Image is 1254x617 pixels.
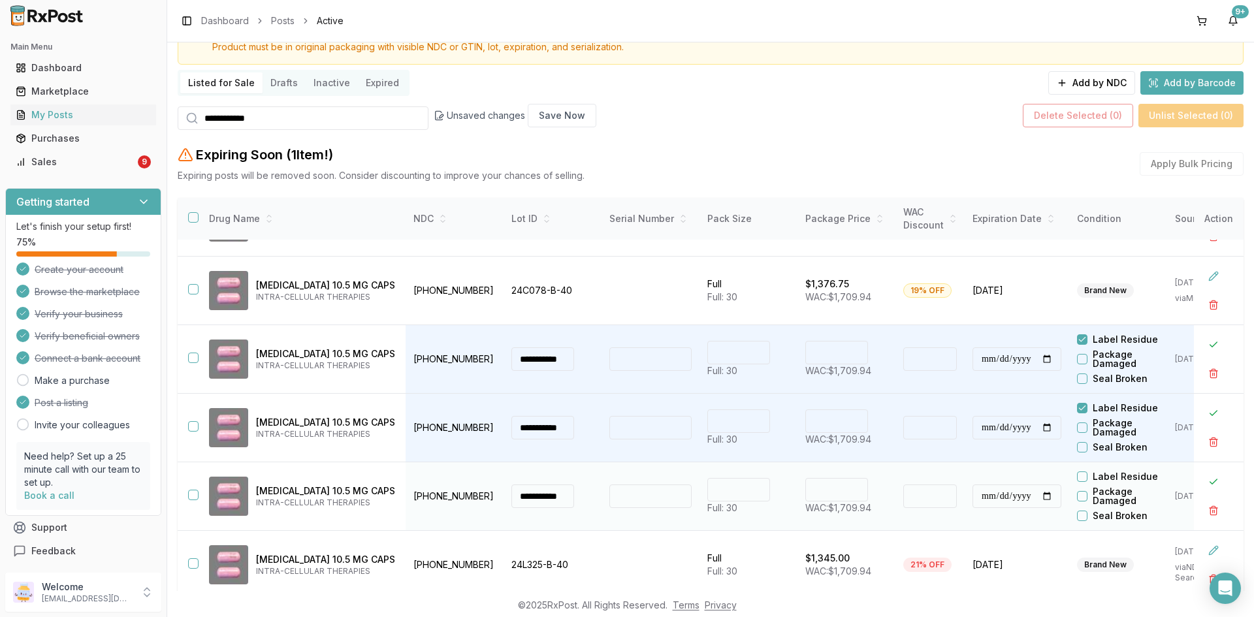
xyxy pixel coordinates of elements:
[1175,546,1225,557] p: [DATE]
[10,127,156,150] a: Purchases
[903,558,952,572] div: 21% OFF
[1048,71,1135,95] button: Add by NDC
[16,61,151,74] div: Dashboard
[256,416,395,429] p: [MEDICAL_DATA] 10.5 MG CAPS
[609,212,692,225] div: Serial Number
[196,146,333,164] h2: Expiring Soon ( 1 Item !)
[406,257,504,325] td: [PHONE_NUMBER]
[805,212,888,225] div: Package Price
[16,155,135,168] div: Sales
[1202,264,1225,288] button: Edit
[707,291,737,302] span: Full: 30
[209,340,248,379] img: Caplyta 10.5 MG CAPS
[1202,567,1225,591] button: Delete
[35,285,140,298] span: Browse the marketplace
[528,104,596,127] button: Save Now
[256,279,395,292] p: [MEDICAL_DATA] 10.5 MG CAPS
[1202,402,1225,425] button: Close
[209,477,248,516] img: Caplyta 10.5 MG CAPS
[707,502,737,513] span: Full: 30
[42,593,133,604] p: [EMAIL_ADDRESS][DOMAIN_NAME]
[1202,333,1225,356] button: Close
[699,531,797,599] td: Full
[1093,419,1167,437] label: Package Damaged
[24,450,142,489] p: Need help? Set up a 25 minute call with our team to set up.
[406,325,504,394] td: [PHONE_NUMBER]
[5,151,161,172] button: Sales9
[138,155,151,168] div: 9
[1175,293,1225,304] p: via Migrated
[209,271,248,310] img: Caplyta 10.5 MG CAPS
[42,580,133,593] p: Welcome
[16,194,89,210] h3: Getting started
[35,308,123,321] span: Verify your business
[1202,499,1225,522] button: Delete
[406,531,504,599] td: [PHONE_NUMBER]
[10,150,156,174] a: Sales9
[35,419,130,432] a: Invite your colleagues
[24,490,74,501] a: Book a call
[358,72,407,93] button: Expired
[13,582,34,603] img: User avatar
[5,81,161,102] button: Marketplace
[973,284,1061,297] span: [DATE]
[16,132,151,145] div: Purchases
[178,169,585,182] p: Expiring posts will be removed soon. Consider discounting to improve your chances of selling.
[1202,430,1225,454] button: Delete
[35,396,88,409] span: Post a listing
[10,80,156,103] a: Marketplace
[1175,212,1225,225] div: Source
[903,206,957,232] div: WAC Discount
[212,40,1232,54] div: Product must be in original packaging with visible NDC or GTIN, lot, expiration, and serialization.
[306,72,358,93] button: Inactive
[1077,283,1134,298] div: Brand New
[707,365,737,376] span: Full: 30
[271,14,295,27] a: Posts
[1175,491,1225,501] p: [DATE]
[180,72,263,93] button: Listed for Sale
[1093,511,1148,520] label: Seal Broken
[805,291,871,302] span: WAC: $1,709.94
[317,14,344,27] span: Active
[805,434,871,445] span: WAC: $1,709.94
[16,236,36,249] span: 75 %
[1069,198,1167,240] th: Condition
[705,599,737,610] a: Privacy
[805,565,871,577] span: WAC: $1,709.94
[1093,350,1167,368] label: Package Damaged
[10,42,156,52] h2: Main Menu
[5,539,161,563] button: Feedback
[511,212,594,225] div: Lot ID
[1175,277,1225,288] p: [DATE]
[1194,198,1244,240] th: Action
[209,408,248,447] img: Caplyta 10.5 MG CAPS
[16,85,151,98] div: Marketplace
[5,516,161,539] button: Support
[413,212,496,225] div: NDC
[1093,374,1148,383] label: Seal Broken
[805,502,871,513] span: WAC: $1,709.94
[35,263,123,276] span: Create your account
[5,128,161,149] button: Purchases
[201,14,249,27] a: Dashboard
[5,104,161,125] button: My Posts
[10,103,156,127] a: My Posts
[1232,5,1249,18] div: 9+
[1093,472,1158,481] label: Label Residue
[256,429,395,439] p: INTRA-CELLULAR THERAPIES
[673,599,699,610] a: Terms
[256,360,395,371] p: INTRA-CELLULAR THERAPIES
[805,552,850,565] p: $1,345.00
[1093,335,1158,344] label: Label Residue
[1223,10,1244,31] button: 9+
[406,394,504,462] td: [PHONE_NUMBER]
[1202,539,1225,562] button: Edit
[1202,362,1225,385] button: Delete
[1175,562,1225,583] p: via NDC Search
[1093,443,1148,452] label: Seal Broken
[1202,293,1225,317] button: Delete
[1093,403,1158,413] label: Label Residue
[256,484,395,498] p: [MEDICAL_DATA] 10.5 MG CAPS
[256,347,395,360] p: [MEDICAL_DATA] 10.5 MG CAPS
[256,566,395,577] p: INTRA-CELLULAR THERAPIES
